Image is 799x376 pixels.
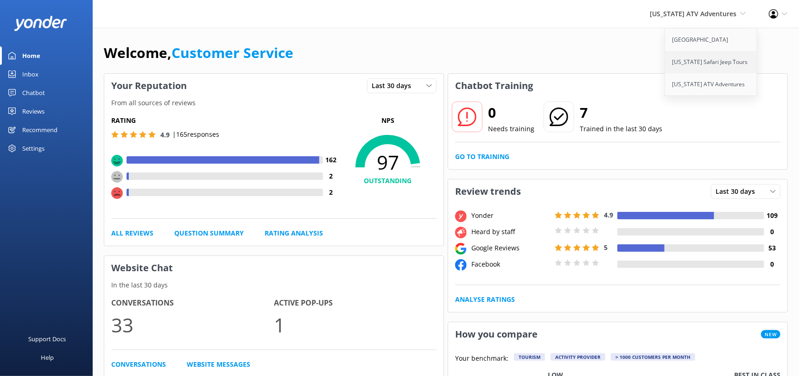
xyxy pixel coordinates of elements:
[448,179,528,204] h3: Review trends
[604,243,608,252] span: 5
[650,9,736,18] span: [US_STATE] ATV Adventures
[469,259,552,269] div: Facebook
[29,330,66,348] div: Support Docs
[22,46,40,65] div: Home
[611,353,695,361] div: > 1000 customers per month
[455,353,508,364] p: Your benchmark:
[580,124,662,134] p: Trained in the last 30 days
[764,259,780,269] h4: 0
[665,51,758,73] a: [US_STATE] Safari Jeep Tours
[274,309,437,340] p: 1
[104,74,194,98] h3: Your Reputation
[274,297,437,309] h4: Active Pop-ups
[22,121,57,139] div: Recommend
[488,102,534,124] h2: 0
[160,130,170,139] span: 4.9
[111,297,274,309] h4: Conversations
[187,359,250,370] a: Website Messages
[488,124,534,134] p: Needs training
[551,353,605,361] div: Activity Provider
[469,227,552,237] div: Heard by staff
[604,210,613,219] span: 4.9
[41,348,54,367] div: Help
[22,83,45,102] div: Chatbot
[716,186,761,197] span: Last 30 days
[323,155,339,165] h4: 162
[448,74,540,98] h3: Chatbot Training
[111,228,153,238] a: All Reviews
[339,176,437,186] h4: OUTSTANDING
[455,294,515,305] a: Analyse Ratings
[265,228,323,238] a: Rating Analysis
[665,29,758,51] a: [GEOGRAPHIC_DATA]
[22,139,44,158] div: Settings
[469,243,552,253] div: Google Reviews
[455,152,509,162] a: Go to Training
[104,256,444,280] h3: Website Chat
[372,81,417,91] span: Last 30 days
[764,243,780,253] h4: 53
[14,16,67,31] img: yonder-white-logo.png
[339,151,437,174] span: 97
[104,98,444,108] p: From all sources of reviews
[469,210,552,221] div: Yonder
[104,280,444,290] p: In the last 30 days
[104,42,293,64] h1: Welcome,
[580,102,662,124] h2: 7
[171,43,293,62] a: Customer Service
[111,115,339,126] h5: Rating
[764,227,780,237] h4: 0
[111,359,166,370] a: Conversations
[323,187,339,198] h4: 2
[761,330,780,338] span: New
[764,210,780,221] h4: 109
[665,73,758,96] a: [US_STATE] ATV Adventures
[174,228,244,238] a: Question Summary
[448,322,545,346] h3: How you compare
[22,65,38,83] div: Inbox
[172,129,219,140] p: | 165 responses
[323,171,339,181] h4: 2
[514,353,545,361] div: Tourism
[339,115,437,126] p: NPS
[22,102,44,121] div: Reviews
[111,309,274,340] p: 33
